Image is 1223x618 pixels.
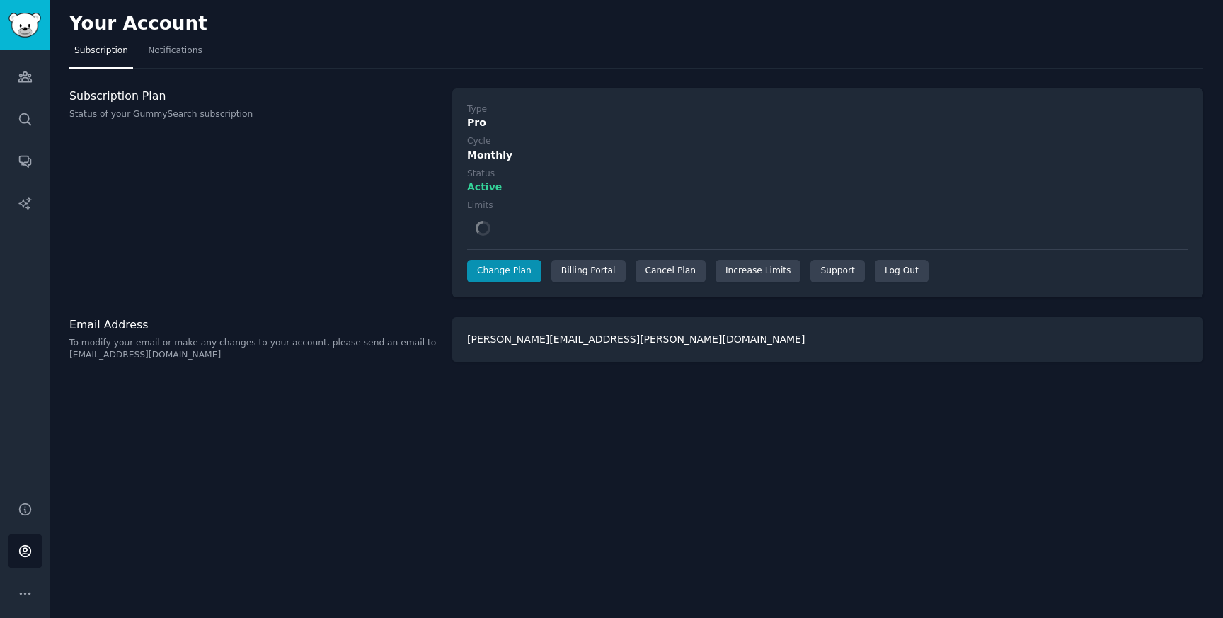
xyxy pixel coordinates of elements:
[69,108,437,121] p: Status of your GummySearch subscription
[467,260,541,282] a: Change Plan
[69,88,437,103] h3: Subscription Plan
[551,260,626,282] div: Billing Portal
[636,260,706,282] div: Cancel Plan
[875,260,929,282] div: Log Out
[467,115,1188,130] div: Pro
[143,40,207,69] a: Notifications
[467,168,495,181] div: Status
[467,135,490,148] div: Cycle
[467,103,487,116] div: Type
[8,13,41,38] img: GummySearch logo
[467,200,493,212] div: Limits
[716,260,801,282] a: Increase Limits
[69,337,437,362] p: To modify your email or make any changes to your account, please send an email to [EMAIL_ADDRESS]...
[810,260,864,282] a: Support
[69,317,437,332] h3: Email Address
[452,317,1203,362] div: [PERSON_NAME][EMAIL_ADDRESS][PERSON_NAME][DOMAIN_NAME]
[74,45,128,57] span: Subscription
[148,45,202,57] span: Notifications
[467,148,1188,163] div: Monthly
[69,40,133,69] a: Subscription
[467,180,502,195] span: Active
[69,13,207,35] h2: Your Account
